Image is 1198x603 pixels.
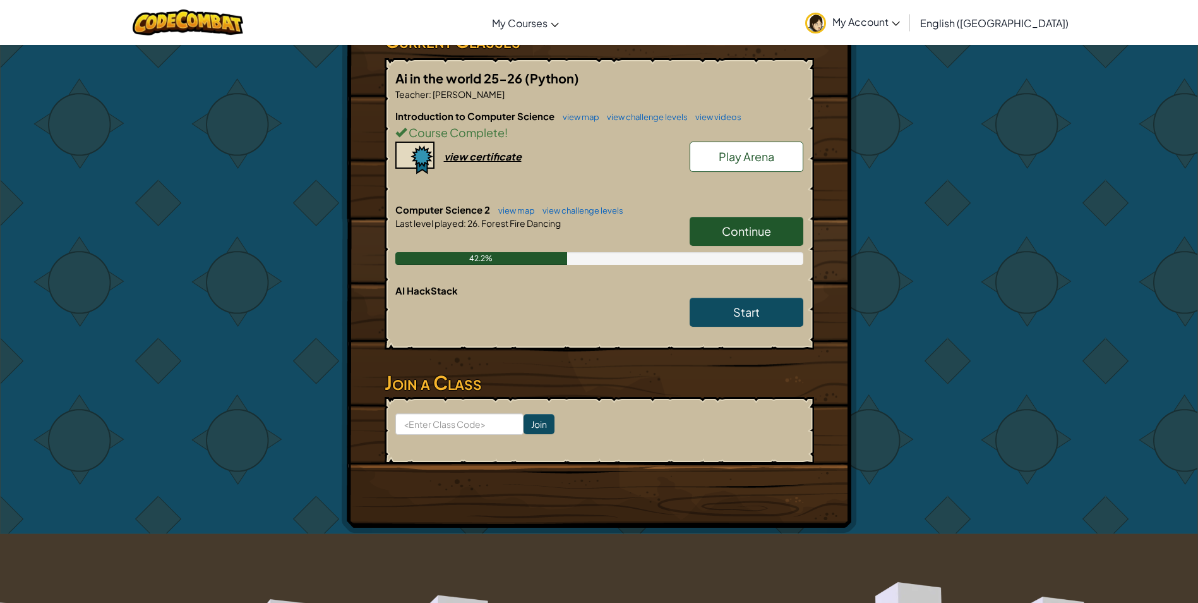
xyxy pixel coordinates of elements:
a: My Courses [486,6,565,40]
a: view map [492,205,535,216]
span: Introduction to Computer Science [395,110,556,122]
input: Join [524,414,554,434]
span: [PERSON_NAME] [431,88,505,100]
img: CodeCombat logo [133,9,243,35]
span: 26. [466,217,480,229]
a: view videos [689,112,741,122]
span: Course Complete [407,125,505,140]
span: Ai in the world 25-26 [395,70,525,86]
img: avatar [805,13,826,33]
a: view challenge levels [536,205,623,216]
div: view certificate [444,150,522,163]
span: Teacher [395,88,429,100]
a: view challenge levels [601,112,688,122]
img: certificate-icon.png [395,142,434,174]
span: Forest Fire Dancing [480,217,561,229]
h3: Join a Class [385,368,814,397]
a: My Account [799,3,906,42]
span: Computer Science 2 [395,204,492,216]
span: Start [733,305,760,319]
a: English ([GEOGRAPHIC_DATA]) [914,6,1075,40]
a: Start [690,298,803,327]
span: : [429,88,431,100]
span: Play Arena [719,149,774,164]
a: view certificate [395,150,522,163]
span: : [464,217,466,229]
span: (Python) [525,70,579,86]
div: 42.2% [395,252,568,265]
span: Last level played [395,217,464,229]
span: Continue [722,224,771,238]
span: My Account [832,15,900,28]
a: view map [556,112,599,122]
span: AI HackStack [395,284,458,296]
span: My Courses [492,16,548,30]
span: English ([GEOGRAPHIC_DATA]) [920,16,1069,30]
span: ! [505,125,508,140]
input: <Enter Class Code> [395,413,524,435]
